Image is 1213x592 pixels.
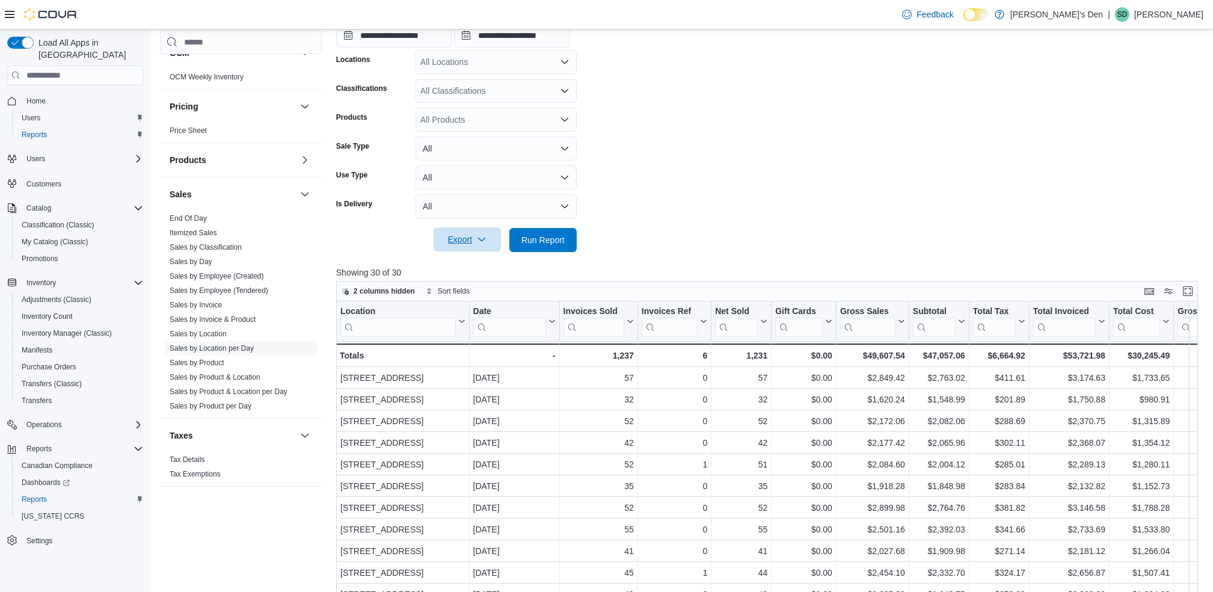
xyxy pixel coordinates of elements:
[642,392,707,407] div: 0
[17,326,117,341] a: Inventory Manager (Classic)
[170,154,295,166] button: Products
[973,371,1025,385] div: $411.61
[840,348,905,363] div: $49,607.54
[160,211,322,418] div: Sales
[170,188,295,200] button: Sales
[22,328,112,338] span: Inventory Manager (Classic)
[26,154,45,164] span: Users
[913,306,956,337] div: Subtotal
[2,274,148,291] button: Inventory
[421,284,474,298] button: Sort fields
[913,392,965,407] div: $1,548.99
[973,457,1025,472] div: $285.01
[560,86,570,96] button: Open list of options
[340,436,465,450] div: [STREET_ADDRESS]
[416,137,577,161] button: All
[22,295,91,304] span: Adjustments (Classic)
[715,348,767,363] div: 1,231
[973,306,1016,318] div: Total Tax
[840,414,905,428] div: $2,172.06
[12,217,148,233] button: Classification (Classic)
[454,23,570,48] input: Press the down key to open a popover containing a calendar.
[17,111,45,125] a: Users
[563,306,633,337] button: Invoices Sold
[336,267,1207,279] p: Showing 30 of 30
[913,306,956,318] div: Subtotal
[913,371,965,385] div: $2,763.02
[642,306,698,318] div: Invoices Ref
[1033,392,1105,407] div: $1,750.88
[22,461,93,470] span: Canadian Compliance
[340,306,456,337] div: Location
[775,392,832,407] div: $0.00
[715,306,758,318] div: Net Sold
[973,479,1025,493] div: $283.84
[1142,284,1156,298] button: Keyboard shortcuts
[642,414,707,428] div: 0
[17,509,143,523] span: Washington CCRS
[336,23,452,48] input: Press the down key to open a popover containing a calendar.
[170,344,254,353] a: Sales by Location per Day
[1113,348,1170,363] div: $30,245.49
[1181,284,1195,298] button: Enter fullscreen
[17,251,143,266] span: Promotions
[840,392,905,407] div: $1,620.24
[170,470,221,478] a: Tax Exemptions
[340,414,465,428] div: [STREET_ADDRESS]
[12,392,148,409] button: Transfers
[170,455,205,464] a: Tax Details
[170,430,193,442] h3: Taxes
[22,511,84,521] span: [US_STATE] CCRS
[170,126,207,135] a: Price Sheet
[840,479,905,493] div: $1,918.28
[17,235,143,249] span: My Catalog (Classic)
[298,153,312,167] button: Products
[26,278,56,288] span: Inventory
[17,343,57,357] a: Manifests
[17,326,143,341] span: Inventory Manager (Classic)
[160,70,322,89] div: OCM
[170,257,212,266] a: Sales by Day
[2,200,148,217] button: Catalog
[2,174,148,192] button: Customers
[715,371,767,385] div: 57
[775,436,832,450] div: $0.00
[340,306,456,318] div: Location
[336,113,367,122] label: Products
[170,243,242,251] a: Sales by Classification
[1113,306,1160,337] div: Total Cost
[775,306,823,337] div: Gift Card Sales
[642,306,698,337] div: Invoices Ref
[775,348,832,363] div: $0.00
[2,416,148,433] button: Operations
[26,420,62,430] span: Operations
[473,479,555,493] div: [DATE]
[170,214,207,223] span: End Of Day
[775,371,832,385] div: $0.00
[1113,392,1170,407] div: $980.91
[17,218,143,232] span: Classification (Classic)
[913,436,965,450] div: $2,065.96
[973,392,1025,407] div: $201.89
[17,377,87,391] a: Transfers (Classic)
[913,457,965,472] div: $2,004.12
[560,57,570,67] button: Open list of options
[963,21,964,22] span: Dark Mode
[340,348,465,363] div: Totals
[22,418,67,432] button: Operations
[22,396,52,405] span: Transfers
[775,306,832,337] button: Gift Cards
[840,306,895,337] div: Gross Sales
[775,457,832,472] div: $0.00
[563,306,624,337] div: Invoices Sold
[1113,306,1170,337] button: Total Cost
[170,359,224,367] a: Sales by Product
[354,286,415,296] span: 2 columns hidden
[17,492,143,507] span: Reports
[26,96,46,106] span: Home
[642,479,707,493] div: 0
[17,218,99,232] a: Classification (Classic)
[12,126,148,143] button: Reports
